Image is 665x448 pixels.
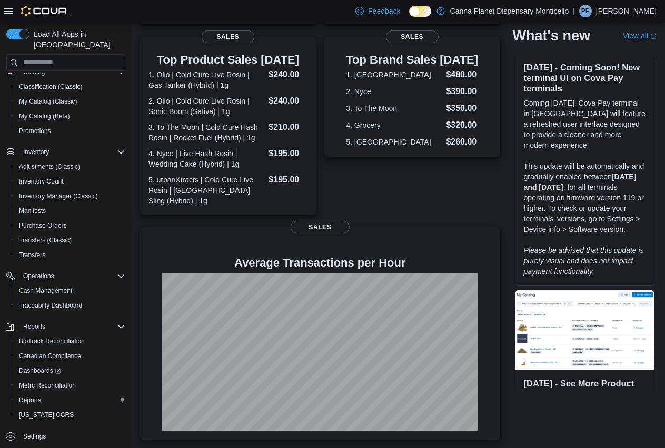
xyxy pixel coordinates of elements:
[148,54,307,66] h3: Top Product Sales [DATE]
[11,363,130,378] a: Dashboards
[19,251,45,259] span: Transfers
[15,219,71,232] a: Purchase Orders
[15,350,125,362] span: Canadian Compliance
[346,69,442,80] dt: 1. [GEOGRAPHIC_DATA]
[15,160,125,173] span: Adjustments (Classic)
[15,219,125,232] span: Purchase Orders
[11,393,130,408] button: Reports
[15,234,125,247] span: Transfers (Classic)
[524,62,646,94] h3: [DATE] - Coming Soon! New terminal UI on Cova Pay terminals
[450,5,569,17] p: Canna Planet Dispensary Monticello
[15,160,84,173] a: Adjustments (Classic)
[19,97,77,106] span: My Catalog (Classic)
[15,110,125,123] span: My Catalog (Beta)
[19,381,76,390] span: Metrc Reconciliation
[581,5,590,17] span: PP
[19,207,46,215] span: Manifests
[11,408,130,422] button: [US_STATE] CCRS
[19,236,72,245] span: Transfers (Classic)
[446,119,478,131] dd: $320.00
[19,337,85,345] span: BioTrack Reconciliation
[19,366,61,375] span: Dashboards
[513,27,590,44] h2: What's new
[15,335,89,348] a: BioTrack Reconciliation
[623,32,657,40] a: View allExternal link
[524,246,644,276] em: Please be advised that this update is purely visual and does not impact payment functionality.
[11,283,130,298] button: Cash Management
[11,203,130,218] button: Manifests
[19,146,53,158] button: Inventory
[269,95,307,107] dd: $240.00
[269,121,307,134] dd: $210.00
[202,30,254,43] span: Sales
[15,190,125,202] span: Inventory Manager (Classic)
[11,248,130,262] button: Transfers
[269,147,307,160] dd: $195.00
[2,319,130,334] button: Reports
[19,270,58,282] button: Operations
[524,172,637,191] strong: [DATE] and [DATE]
[291,221,350,233] span: Sales
[11,218,130,233] button: Purchase Orders
[15,350,85,362] a: Canadian Compliance
[19,162,80,171] span: Adjustments (Classic)
[15,205,125,217] span: Manifests
[15,364,125,377] span: Dashboards
[346,120,442,130] dt: 4. Grocery
[11,79,130,94] button: Classification (Classic)
[11,109,130,124] button: My Catalog (Beta)
[15,409,78,421] a: [US_STATE] CCRS
[15,234,76,247] a: Transfers (Classic)
[346,137,442,147] dt: 5. [GEOGRAPHIC_DATA]
[19,320,125,333] span: Reports
[19,270,125,282] span: Operations
[19,83,83,91] span: Classification (Classic)
[15,379,80,392] a: Metrc Reconciliation
[19,396,41,404] span: Reports
[23,322,45,331] span: Reports
[19,320,49,333] button: Reports
[269,174,307,186] dd: $195.00
[409,6,431,17] input: Dark Mode
[11,159,130,174] button: Adjustments (Classic)
[596,5,657,17] p: [PERSON_NAME]
[11,174,130,189] button: Inventory Count
[524,378,646,399] h3: [DATE] - See More Product Details with the New Catalog
[19,430,50,443] a: Settings
[446,85,478,98] dd: $390.00
[15,110,74,123] a: My Catalog (Beta)
[11,298,130,313] button: Traceabilty Dashboard
[23,432,46,441] span: Settings
[15,284,125,297] span: Cash Management
[2,145,130,159] button: Inventory
[15,335,125,348] span: BioTrack Reconciliation
[148,96,264,117] dt: 2. Olio | Cold Cure Live Rosin | Sonic Boom (Sativa) | 1g
[19,301,82,310] span: Traceabilty Dashboard
[148,148,264,169] dt: 4. Nyce | Live Hash Rosin | Wedding Cake (Hybrid) | 1g
[2,429,130,444] button: Settings
[446,136,478,148] dd: $260.00
[524,161,646,235] p: This update will be automatically and gradually enabled between , for all terminals operating on ...
[368,6,400,16] span: Feedback
[386,30,439,43] span: Sales
[346,86,442,97] dt: 2. Nyce
[15,190,102,202] a: Inventory Manager (Classic)
[15,364,65,377] a: Dashboards
[11,124,130,138] button: Promotions
[19,430,125,443] span: Settings
[21,6,68,16] img: Cova
[15,299,86,312] a: Traceabilty Dashboard
[19,146,125,158] span: Inventory
[19,192,98,200] span: Inventory Manager (Classic)
[23,272,54,280] span: Operations
[15,125,125,137] span: Promotions
[446,102,478,115] dd: $350.00
[269,68,307,81] dd: $240.00
[11,94,130,109] button: My Catalog (Classic)
[15,175,125,188] span: Inventory Count
[11,334,130,349] button: BioTrack Reconciliation
[15,249,125,261] span: Transfers
[19,127,51,135] span: Promotions
[29,29,125,50] span: Load All Apps in [GEOGRAPHIC_DATA]
[2,269,130,283] button: Operations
